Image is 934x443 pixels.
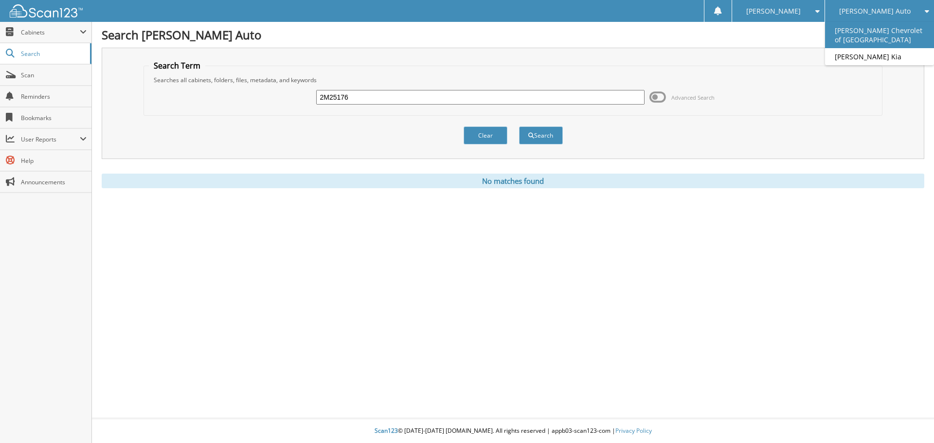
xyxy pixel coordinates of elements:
[839,8,911,14] span: [PERSON_NAME] Auto
[21,178,87,186] span: Announcements
[825,22,934,48] a: [PERSON_NAME] Chevrolet of [GEOGRAPHIC_DATA]
[464,126,507,144] button: Clear
[21,135,80,143] span: User Reports
[21,92,87,101] span: Reminders
[21,50,85,58] span: Search
[10,4,83,18] img: scan123-logo-white.svg
[746,8,801,14] span: [PERSON_NAME]
[21,71,87,79] span: Scan
[102,27,924,43] h1: Search [PERSON_NAME] Auto
[149,76,878,84] div: Searches all cabinets, folders, files, metadata, and keywords
[671,94,715,101] span: Advanced Search
[21,157,87,165] span: Help
[149,60,205,71] legend: Search Term
[375,426,398,435] span: Scan123
[21,114,87,122] span: Bookmarks
[102,174,924,188] div: No matches found
[615,426,652,435] a: Privacy Policy
[92,419,934,443] div: © [DATE]-[DATE] [DOMAIN_NAME]. All rights reserved | appb03-scan123-com |
[21,28,80,36] span: Cabinets
[825,48,934,65] a: [PERSON_NAME] Kia
[519,126,563,144] button: Search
